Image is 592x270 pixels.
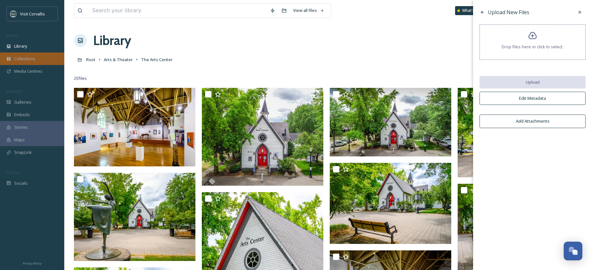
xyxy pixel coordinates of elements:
img: Arts Center_Front Square_Reed Lane Photography_Credit_No Share.jpg [74,173,195,261]
button: Open Chat [564,242,582,260]
span: Embeds [14,112,30,118]
span: Drop files here or click to select. [502,44,563,50]
span: Arts & Theater [104,57,133,62]
span: WIDGETS [6,89,21,94]
button: Upload [480,76,586,88]
span: Stories [14,124,28,130]
a: Arts & Theater [104,56,133,63]
span: Collections [14,56,35,62]
span: The Arts Center [141,57,173,62]
span: Root [86,57,95,62]
input: Search your library [89,4,267,18]
span: Library [14,43,27,49]
span: Privacy Policy [23,261,41,265]
a: View all files [290,4,327,17]
span: Visit Corvallis [20,11,45,17]
button: Add Attachments [480,115,586,128]
img: visit-corvallis-badge-dark-blue-orange%281%29.png [10,11,17,17]
img: Arts Center_Front_Reed Lane Photography_Credit_No Share (2).jpg [458,88,579,177]
span: 25 file s [74,75,87,81]
button: Edit Metadata [480,92,586,105]
img: arts_center_exhibits_Reed Lane Photography_credit_no share.jpg [74,88,195,166]
a: Library [93,31,131,50]
a: Root [86,56,95,63]
span: Maps [14,137,25,143]
span: Socials [14,180,28,186]
a: What's New [455,6,487,15]
span: SOCIALS [6,170,19,175]
a: Privacy Policy [23,259,41,267]
img: Arts Center_Front_Reed Lane Photography_Credit_No Share (1).jpg [202,88,323,185]
a: The Arts Center [141,56,173,63]
img: Arts Center_Front_Reed Lane Photography_Credit_No Share.jpg [330,88,451,156]
img: Arts Center_Front Square_Reed Lane Photography_Credit_No Share (1).jpg [330,163,451,244]
span: SnapLink [14,149,32,155]
span: Galleries [14,99,31,105]
span: Media Centres [14,68,42,74]
span: MEDIA [6,33,18,38]
span: Upload New Files [488,9,529,16]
